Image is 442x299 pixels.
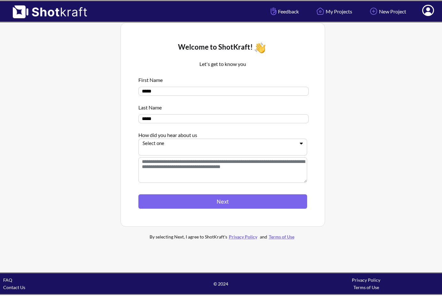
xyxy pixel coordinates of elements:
img: Home Icon [315,6,326,17]
p: Let's get to know you [138,60,307,68]
div: Welcome to ShotKraft! [138,41,307,55]
a: New Project [363,3,411,20]
button: Next [138,194,307,209]
span: © 2024 [148,280,293,287]
img: Wave Icon [253,41,267,55]
div: By selecting Next, I agree to ShotKraft's and [136,233,309,240]
a: FAQ [3,277,12,283]
div: First Name [138,73,307,84]
div: Privacy Policy [294,276,439,284]
a: Privacy Policy [227,234,259,239]
img: Add Icon [368,6,379,17]
img: Hand Icon [269,6,278,17]
a: Terms of Use [267,234,296,239]
a: Contact Us [3,285,25,290]
div: Select one [143,140,190,147]
div: How did you hear about us [138,128,307,139]
div: Last Name [138,101,307,111]
a: My Projects [310,3,357,20]
span: Feedback [269,8,299,15]
div: Terms of Use [294,284,439,291]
